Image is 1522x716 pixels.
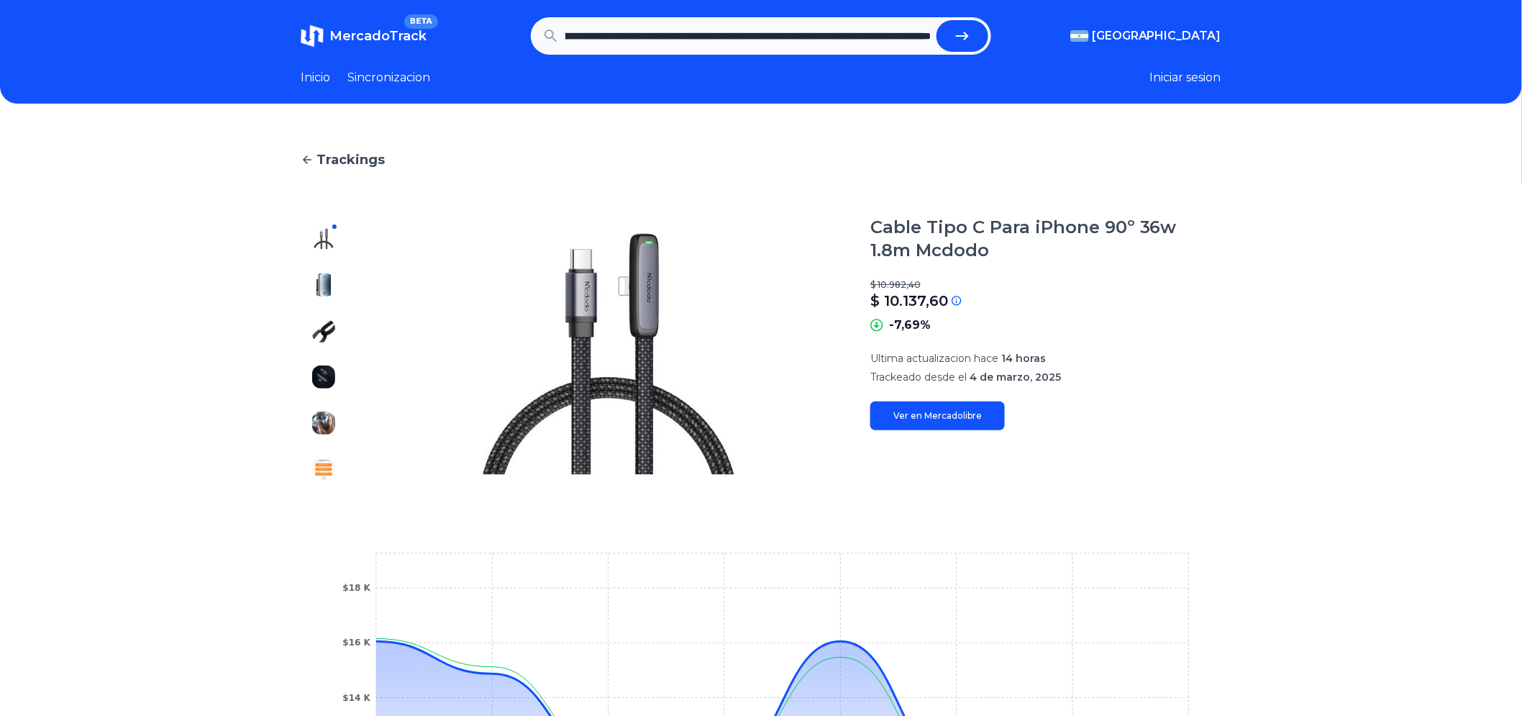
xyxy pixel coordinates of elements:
a: Sincronizacion [347,69,430,86]
p: $ 10.137,60 [870,291,948,311]
span: Ultima actualizacion hace [870,352,998,365]
img: Argentina [1070,30,1089,42]
span: [GEOGRAPHIC_DATA] [1092,27,1221,45]
a: Ver en Mercadolibre [870,402,1005,430]
span: Trackings [316,150,385,170]
span: 4 de marzo, 2025 [970,371,1061,384]
a: MercadoTrackBETA [301,24,427,47]
img: Cable Tipo C Para iPhone 90º 36w 1.8m Mcdodo [312,458,335,481]
tspan: $14 K [342,693,370,703]
h1: Cable Tipo C Para iPhone 90º 36w 1.8m Mcdodo [870,216,1221,262]
span: BETA [404,14,438,29]
a: Trackings [301,150,1221,170]
span: 14 horas [1001,352,1046,365]
a: Inicio [301,69,330,86]
img: MercadoTrack [301,24,324,47]
img: Cable Tipo C Para iPhone 90º 36w 1.8m Mcdodo [312,273,335,296]
img: Cable Tipo C Para iPhone 90º 36w 1.8m Mcdodo [375,216,842,492]
tspan: $18 K [342,583,370,593]
img: Cable Tipo C Para iPhone 90º 36w 1.8m Mcdodo [312,320,335,343]
img: Cable Tipo C Para iPhone 90º 36w 1.8m Mcdodo [312,366,335,389]
img: Cable Tipo C Para iPhone 90º 36w 1.8m Mcdodo [312,227,335,250]
img: Cable Tipo C Para iPhone 90º 36w 1.8m Mcdodo [312,412,335,435]
tspan: $16 K [342,638,370,648]
span: MercadoTrack [329,28,427,44]
p: $ 10.982,40 [870,279,1221,291]
button: Iniciar sesion [1150,69,1221,86]
p: -7,69% [889,317,931,334]
span: Trackeado desde el [870,371,967,384]
button: [GEOGRAPHIC_DATA] [1070,27,1221,45]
